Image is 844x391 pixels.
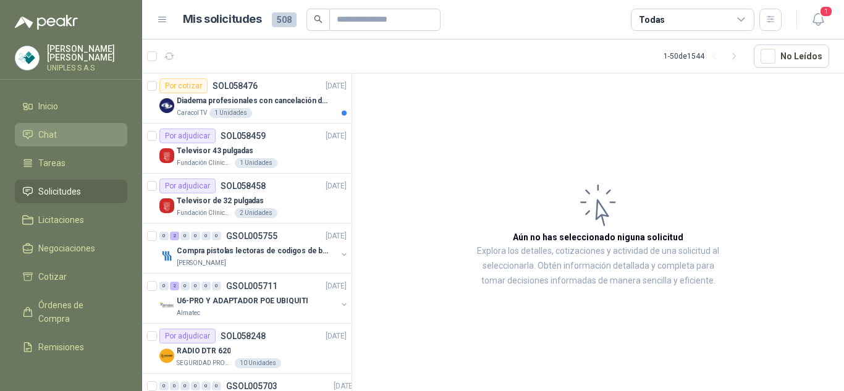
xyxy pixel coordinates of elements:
div: 1 - 50 de 1544 [664,46,744,66]
a: 0 2 0 0 0 0 GSOL005711[DATE] Company LogoU6-PRO Y ADAPTADOR POE UBIQUITIAlmatec [159,279,349,318]
p: SOL058476 [213,82,258,90]
a: 0 2 0 0 0 0 GSOL005755[DATE] Company LogoCompra pistolas lectoras de codigos de barras[PERSON_NAME] [159,229,349,268]
img: Company Logo [15,46,39,70]
a: Remisiones [15,335,127,359]
p: SOL058458 [221,182,266,190]
div: 0 [180,232,190,240]
img: Company Logo [159,248,174,263]
div: 0 [191,232,200,240]
a: Por adjudicarSOL058458[DATE] Company LogoTelevisor de 32 pulgadasFundación Clínica Shaio2 Unidades [142,174,352,224]
div: 0 [170,382,179,390]
p: RADIO DTR 620 [177,345,230,357]
p: [PERSON_NAME] [PERSON_NAME] [47,44,127,62]
div: 0 [180,382,190,390]
span: 508 [272,12,297,27]
p: [DATE] [326,230,347,242]
span: Chat [38,128,57,141]
span: Órdenes de Compra [38,298,116,326]
span: search [314,15,323,23]
div: 2 [170,282,179,290]
div: 0 [212,232,221,240]
p: [DATE] [326,280,347,292]
a: Negociaciones [15,237,127,260]
div: 0 [212,282,221,290]
a: Órdenes de Compra [15,293,127,330]
a: Por adjudicarSOL058248[DATE] Company LogoRADIO DTR 620SEGURIDAD PROVISER LTDA10 Unidades [142,324,352,374]
a: Solicitudes [15,180,127,203]
p: U6-PRO Y ADAPTADOR POE UBIQUITI [177,295,308,307]
a: Por adjudicarSOL058459[DATE] Company LogoTelevisor 43 pulgadasFundación Clínica Shaio1 Unidades [142,124,352,174]
div: 0 [191,382,200,390]
a: Inicio [15,95,127,118]
div: 1 Unidades [235,158,277,168]
p: GSOL005711 [226,282,277,290]
p: Explora los detalles, cotizaciones y actividad de una solicitud al seleccionarla. Obtén informaci... [476,244,720,288]
p: GSOL005703 [226,382,277,390]
a: Cotizar [15,265,127,288]
img: Company Logo [159,298,174,313]
p: UNIPLES S.A.S [47,64,127,72]
p: Televisor 43 pulgadas [177,145,253,157]
span: 1 [819,6,833,17]
span: Tareas [38,156,65,170]
span: Negociaciones [38,242,95,255]
div: 0 [201,232,211,240]
img: Logo peakr [15,15,78,30]
img: Company Logo [159,98,174,113]
p: [DATE] [326,130,347,142]
p: Diadema profesionales con cancelación de ruido en micrófono [177,95,331,107]
div: 0 [159,382,169,390]
img: Company Logo [159,198,174,213]
div: Todas [639,13,665,27]
button: No Leídos [754,44,829,68]
div: 1 Unidades [209,108,252,118]
p: Fundación Clínica Shaio [177,158,232,168]
div: 0 [159,282,169,290]
p: SOL058248 [221,332,266,340]
p: Caracol TV [177,108,207,118]
div: 0 [201,382,211,390]
p: Compra pistolas lectoras de codigos de barras [177,245,331,257]
p: [DATE] [326,180,347,192]
p: [PERSON_NAME] [177,258,226,268]
div: 0 [201,282,211,290]
a: Por cotizarSOL058476[DATE] Company LogoDiadema profesionales con cancelación de ruido en micrófon... [142,74,352,124]
span: Solicitudes [38,185,81,198]
span: Licitaciones [38,213,84,227]
span: Remisiones [38,340,84,354]
a: Licitaciones [15,208,127,232]
img: Company Logo [159,348,174,363]
p: SOL058459 [221,132,266,140]
a: Tareas [15,151,127,175]
div: Por adjudicar [159,128,216,143]
img: Company Logo [159,148,174,163]
p: Televisor de 32 pulgadas [177,195,264,207]
p: [DATE] [326,330,347,342]
span: Inicio [38,99,58,113]
div: 0 [159,232,169,240]
div: Por adjudicar [159,329,216,343]
div: 0 [180,282,190,290]
h3: Aún no has seleccionado niguna solicitud [513,230,683,244]
a: Chat [15,123,127,146]
div: Por adjudicar [159,179,216,193]
p: [DATE] [326,80,347,92]
button: 1 [807,9,829,31]
div: 2 Unidades [235,208,277,218]
div: 0 [212,382,221,390]
p: GSOL005755 [226,232,277,240]
div: 10 Unidades [235,358,281,368]
div: 2 [170,232,179,240]
p: Fundación Clínica Shaio [177,208,232,218]
p: Almatec [177,308,200,318]
div: 0 [191,282,200,290]
span: Cotizar [38,270,67,284]
h1: Mis solicitudes [183,11,262,28]
div: Por cotizar [159,78,208,93]
p: SEGURIDAD PROVISER LTDA [177,358,232,368]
